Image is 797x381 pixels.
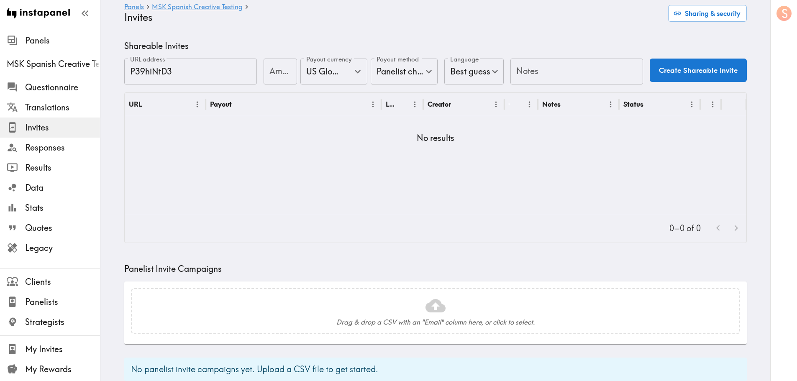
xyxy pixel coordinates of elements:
[428,100,451,108] div: Creator
[152,3,243,11] a: MSK Spanish Creative Testing
[25,222,100,234] span: Quotes
[25,82,100,93] span: Questionnaire
[377,55,419,64] label: Payout method
[25,122,100,133] span: Invites
[25,363,100,375] span: My Rewards
[7,58,100,70] span: MSK Spanish Creative Testing
[450,55,479,64] label: Language
[650,59,747,82] button: Create Shareable Invite
[336,317,535,327] h6: Drag & drop a CSV with an "Email" column here, or click to select.
[25,182,100,194] span: Data
[124,40,747,52] h5: Shareable Invites
[25,202,100,214] span: Stats
[623,100,643,108] div: Status
[669,222,701,234] p: 0–0 of 0
[25,296,100,308] span: Panelists
[644,98,657,111] button: Sort
[386,100,395,108] div: Language
[706,98,719,111] button: Menu
[523,98,536,111] button: Menu
[604,98,617,111] button: Menu
[351,65,364,78] button: Open
[489,98,502,111] button: Menu
[685,98,698,111] button: Menu
[233,98,246,111] button: Sort
[542,100,561,108] div: Notes
[124,11,661,23] h4: Invites
[782,6,788,21] span: S
[306,55,352,64] label: Payout currency
[131,360,378,378] div: No panelist invite campaigns yet. Upload a CSV file to get started.
[25,35,100,46] span: Panels
[191,98,204,111] button: Menu
[366,98,379,111] button: Menu
[25,316,100,328] span: Strategists
[143,98,156,111] button: Sort
[371,59,438,84] div: Panelist chooses
[705,98,718,111] button: Sort
[130,55,165,64] label: URL address
[25,276,100,288] span: Clients
[124,3,144,11] a: Panels
[25,142,100,153] span: Responses
[124,263,747,275] h5: Panelist Invite Campaigns
[25,102,100,113] span: Translations
[25,242,100,254] span: Legacy
[668,5,747,22] button: Sharing & security
[509,100,510,108] div: Opens
[408,98,421,111] button: Menu
[417,132,454,144] h5: No results
[25,343,100,355] span: My Invites
[210,100,232,108] div: Payout
[561,98,574,111] button: Sort
[776,5,792,22] button: S
[444,59,504,84] div: Best guess
[452,98,465,111] button: Sort
[129,100,142,108] div: URL
[510,98,523,111] button: Sort
[395,98,408,111] button: Sort
[25,162,100,174] span: Results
